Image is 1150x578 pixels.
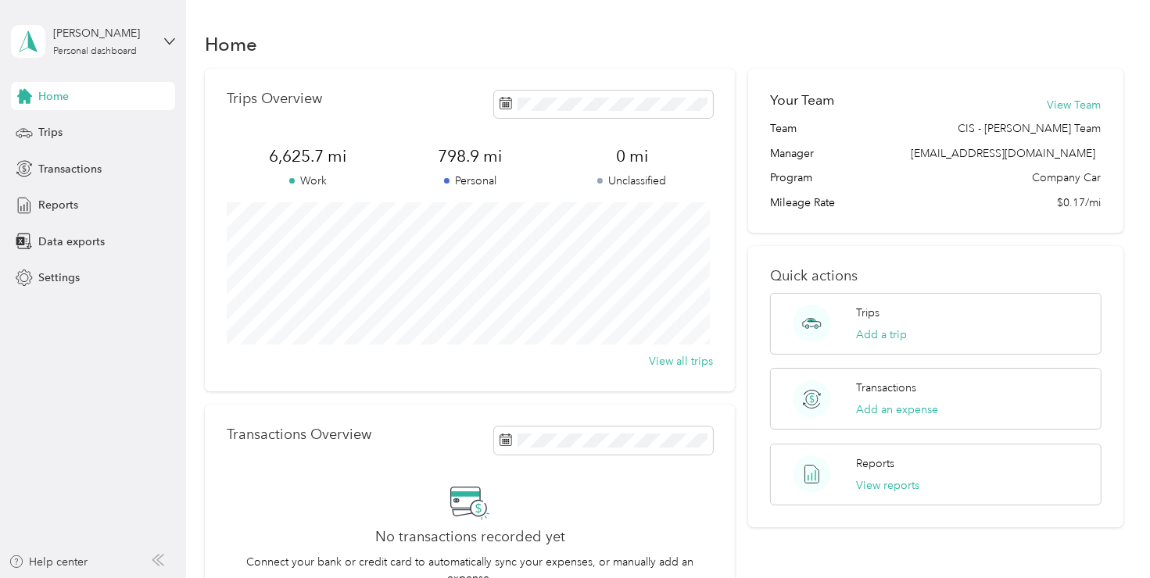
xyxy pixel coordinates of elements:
div: Personal dashboard [53,47,137,56]
span: Team [770,120,797,137]
h2: No transactions recorded yet [375,529,565,545]
span: Company Car [1033,169,1102,186]
p: Personal [389,173,551,189]
button: Add an expense [856,401,938,418]
button: View all trips [649,353,713,369]
p: Reports [856,455,894,472]
div: [PERSON_NAME] [53,25,151,41]
button: View reports [856,477,919,494]
button: Help center [9,554,88,570]
span: 0 mi [551,145,713,167]
p: Work [227,173,389,189]
span: 798.9 mi [389,145,551,167]
h1: Home [205,36,257,52]
span: Reports [38,197,78,213]
p: Unclassified [551,173,713,189]
span: [EMAIL_ADDRESS][DOMAIN_NAME] [912,147,1096,160]
span: Program [770,169,812,186]
span: $0.17/mi [1058,194,1102,211]
span: CIS - [PERSON_NAME] Team [958,120,1102,137]
span: Trips [38,124,63,141]
p: Trips [856,305,880,321]
button: Add a trip [856,326,907,343]
h2: Your Team [770,91,834,110]
p: Transactions Overview [227,426,371,443]
iframe: Everlance-gr Chat Button Frame [1062,491,1150,578]
p: Trips Overview [227,91,322,107]
p: Transactions [856,380,916,396]
span: Data exports [38,234,105,250]
button: View Team [1048,97,1102,113]
span: Mileage Rate [770,194,835,211]
span: Manager [770,145,814,162]
span: Home [38,88,69,105]
span: Settings [38,269,80,286]
p: Quick actions [770,268,1101,284]
span: Transactions [38,161,102,177]
span: 6,625.7 mi [227,145,389,167]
